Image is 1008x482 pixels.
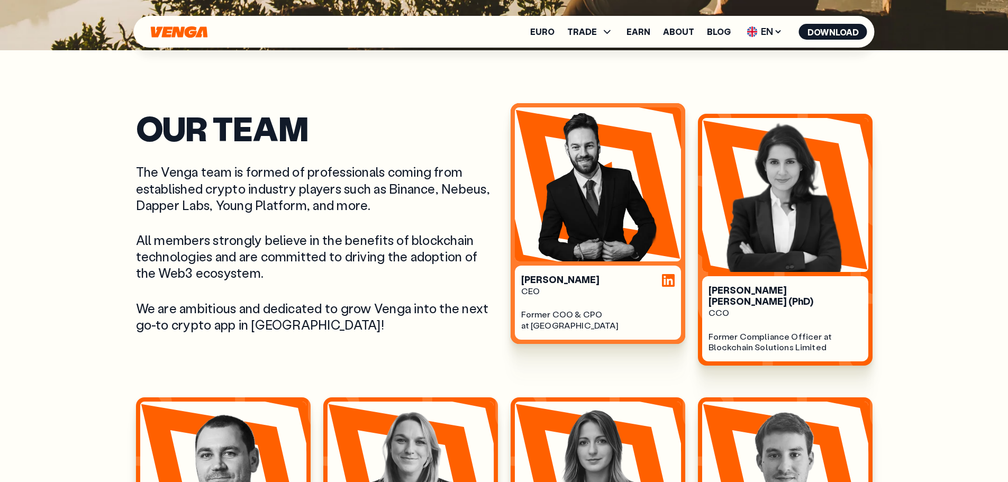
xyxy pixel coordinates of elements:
[743,23,786,40] span: EN
[511,114,685,354] a: person image[PERSON_NAME]CEOFormer COO & CPOat [GEOGRAPHIC_DATA]
[709,331,862,353] div: Former Compliance Officer at Blockchain Solutions Limited
[136,114,498,142] h2: Our Team
[799,24,867,40] button: Download
[530,28,555,36] a: Euro
[521,274,675,286] div: [PERSON_NAME]
[707,28,731,36] a: Blog
[698,114,873,366] a: person image[PERSON_NAME] [PERSON_NAME] (PhD)CCOFormer Compliance Officer at Blockchain Solutions...
[709,307,862,319] div: CCO
[663,28,694,36] a: About
[709,285,862,307] div: [PERSON_NAME] [PERSON_NAME] (PhD)
[747,26,758,37] img: flag-uk
[136,232,498,281] p: All members strongly believe in the benefits of blockchain technologies and are committed to driv...
[567,28,597,36] span: TRADE
[702,118,868,272] img: person image
[521,286,675,297] div: CEO
[626,28,650,36] a: Earn
[567,25,614,38] span: TRADE
[515,107,681,261] img: person image
[136,300,498,333] p: We are ambitious and dedicated to grow Venga into the next go-to crypto app in [GEOGRAPHIC_DATA]!
[521,309,675,331] div: Former COO & CPO at [GEOGRAPHIC_DATA]
[150,26,209,38] svg: Home
[136,163,498,213] p: The Venga team is formed of professionals coming from established crypto industry players such as...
